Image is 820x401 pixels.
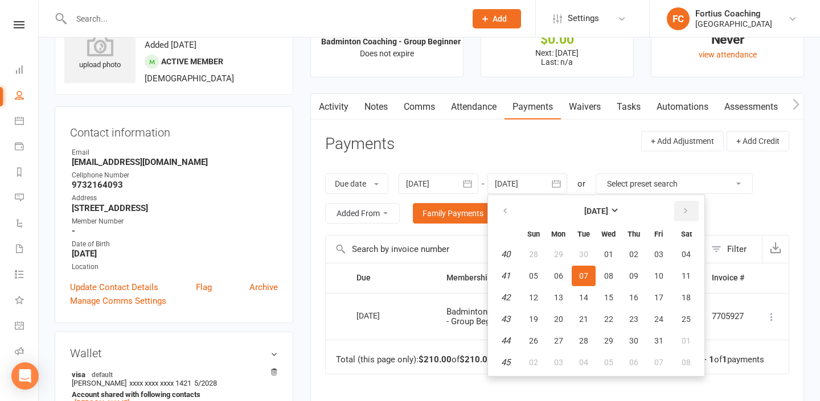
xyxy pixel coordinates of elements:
span: 06 [629,358,638,367]
strong: [DATE] [584,206,608,216]
span: Does not expire [360,49,414,58]
span: 22 [604,315,613,324]
a: Family Payments [413,203,493,224]
span: default [88,370,116,379]
small: Thursday [628,230,640,238]
button: 30 [622,330,646,351]
button: 09 [622,266,646,286]
h3: Contact information [70,122,278,139]
div: Cellphone Number [72,170,278,181]
button: 28 [522,244,546,264]
strong: 9732164093 [72,180,278,190]
span: Active member [161,57,223,66]
a: view attendance [699,50,757,59]
span: 09 [629,271,638,280]
em: 44 [501,336,510,346]
button: 04 [572,352,596,373]
strong: - [72,226,278,236]
small: Wednesday [601,230,616,238]
button: 11 [672,266,701,286]
span: 30 [629,336,638,345]
button: 06 [547,266,571,286]
span: 28 [529,250,538,259]
th: Membership [436,263,539,292]
a: Payments [505,94,561,120]
a: Archive [249,280,278,294]
em: 45 [501,357,510,367]
h3: Wallet [70,347,278,359]
strong: 1 [722,354,727,365]
a: Assessments [716,94,786,120]
span: 30 [579,250,588,259]
span: 20 [554,315,563,324]
input: Search by invoice number [326,235,706,263]
em: 40 [501,249,510,259]
button: 15 [597,287,621,308]
span: 02 [629,250,638,259]
a: General attendance kiosk mode [15,314,38,340]
button: 06 [622,352,646,373]
button: 10 [647,266,671,286]
span: 05 [604,358,613,367]
button: 08 [597,266,621,286]
th: Due [346,263,436,292]
button: 05 [522,266,546,286]
span: 27 [554,336,563,345]
span: 11 [682,271,691,280]
small: Friday [654,230,663,238]
div: [DATE] [356,307,409,324]
button: 12 [522,287,546,308]
strong: Badminton Coaching - Group Beginner [321,37,461,46]
span: 16 [629,293,638,302]
p: Next: [DATE] Last: n/a [491,48,623,67]
em: 43 [501,314,510,324]
a: Activity [311,94,356,120]
span: xxxx xxxx xxxx 1421 [129,379,191,387]
span: 23 [629,315,638,324]
input: Search... [68,11,458,27]
span: 05 [529,271,538,280]
a: Payments [15,135,38,160]
div: [GEOGRAPHIC_DATA] [695,19,772,29]
div: Fortius Coaching [695,9,772,19]
button: 29 [597,330,621,351]
button: 18 [672,287,701,308]
span: Settings [568,6,599,31]
button: Due date [325,173,388,194]
span: 21 [579,315,588,324]
a: Dashboard [15,58,38,84]
button: + Add Adjustment [641,131,724,151]
th: Invoice # [702,263,755,292]
button: 14 [572,287,596,308]
a: Attendance [443,94,505,120]
button: 01 [597,244,621,264]
strong: Account shared with following contacts [72,390,272,399]
button: Added From [325,203,400,224]
span: 02 [529,358,538,367]
span: 17 [654,293,663,302]
span: Add [493,14,507,23]
a: People [15,84,38,109]
span: 07 [579,271,588,280]
span: [DEMOGRAPHIC_DATA] [145,73,234,84]
button: 20 [547,309,571,329]
a: Roll call kiosk mode [15,340,38,365]
button: 21 [572,309,596,329]
div: Address [72,193,278,204]
span: 26 [529,336,538,345]
strong: $210.00 [460,354,493,365]
a: Flag [196,280,212,294]
a: Automations [649,94,716,120]
button: 23 [622,309,646,329]
span: 03 [654,250,663,259]
span: 07 [654,358,663,367]
strong: $210.00 [419,354,452,365]
span: 08 [604,271,613,280]
button: 19 [522,309,546,329]
button: 30 [572,244,596,264]
a: Reports [15,160,38,186]
a: Comms [396,94,443,120]
a: Tasks [609,94,649,120]
strong: 1 - 1 [696,354,714,365]
span: 28 [579,336,588,345]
